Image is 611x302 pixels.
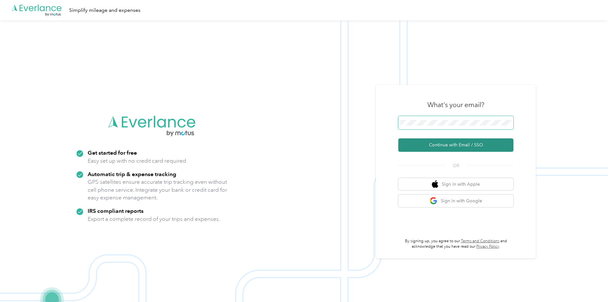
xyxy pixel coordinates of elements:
[398,138,513,152] button: Continue with Email / SSO
[88,157,186,165] p: Easy set up with no credit card required
[88,171,176,177] strong: Automatic trip & expense tracking
[476,244,499,249] a: Privacy Policy
[88,178,227,202] p: GPS satellites ensure accurate trip tracking even without cell phone service. Integrate your bank...
[430,197,438,205] img: google logo
[427,100,484,109] h3: What's your email?
[69,6,140,14] div: Simplify mileage and expenses
[88,207,144,214] strong: IRS compliant reports
[398,178,513,190] button: apple logoSign in with Apple
[398,238,513,250] p: By signing up, you agree to our and acknowledge that you have read our .
[88,215,220,223] p: Export a complete record of your trips and expenses.
[445,162,467,169] span: OR
[88,149,137,156] strong: Get started for free
[432,180,438,188] img: apple logo
[398,195,513,207] button: google logoSign in with Google
[461,239,499,244] a: Terms and Conditions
